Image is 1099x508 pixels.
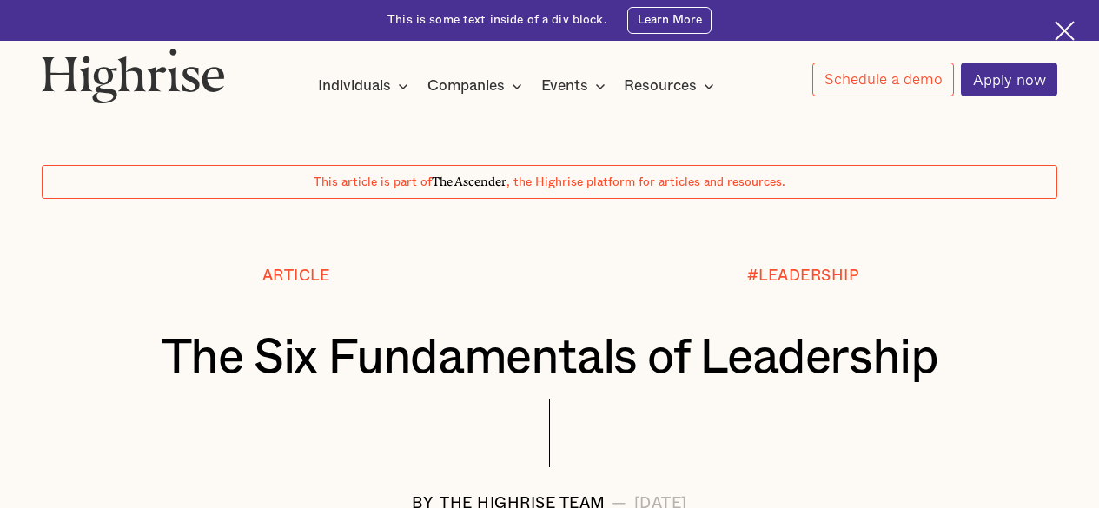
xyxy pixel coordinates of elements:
[432,172,506,187] span: The Ascender
[747,267,860,285] div: #LEADERSHIP
[314,176,432,188] span: This article is part of
[1055,21,1075,41] img: Cross icon
[506,176,785,188] span: , the Highrise platform for articles and resources.
[387,12,607,29] div: This is some text inside of a div block.
[318,76,391,96] div: Individuals
[961,63,1057,96] a: Apply now
[812,63,954,96] a: Schedule a demo
[84,332,1015,386] h1: The Six Fundamentals of Leadership
[624,76,697,96] div: Resources
[627,7,712,34] a: Learn More
[624,76,719,96] div: Resources
[541,76,588,96] div: Events
[42,48,225,103] img: Highrise logo
[427,76,505,96] div: Companies
[541,76,611,96] div: Events
[262,267,330,285] div: Article
[427,76,527,96] div: Companies
[318,76,414,96] div: Individuals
